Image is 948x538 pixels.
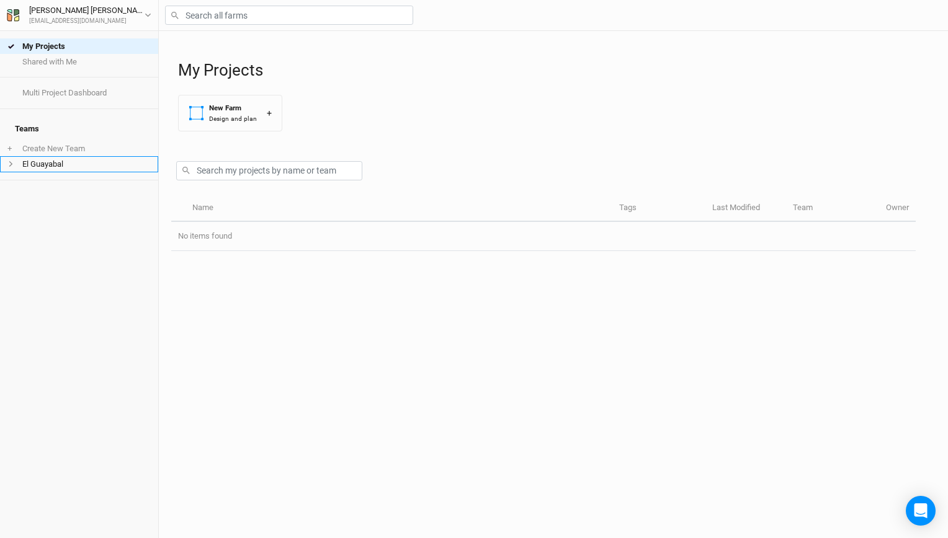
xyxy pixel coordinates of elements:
[786,195,879,222] th: Team
[267,107,272,120] div: +
[29,4,145,17] div: [PERSON_NAME] [PERSON_NAME]
[176,161,362,180] input: Search my projects by name or team
[29,17,145,26] div: [EMAIL_ADDRESS][DOMAIN_NAME]
[705,195,786,222] th: Last Modified
[178,61,936,80] h1: My Projects
[185,195,612,222] th: Name
[165,6,413,25] input: Search all farms
[7,117,151,141] h4: Teams
[178,95,282,131] button: New FarmDesign and plan+
[6,4,152,26] button: [PERSON_NAME] [PERSON_NAME][EMAIL_ADDRESS][DOMAIN_NAME]
[879,195,916,222] th: Owner
[171,222,916,251] td: No items found
[209,103,257,113] div: New Farm
[906,496,936,526] div: Open Intercom Messenger
[7,144,12,154] span: +
[209,114,257,123] div: Design and plan
[612,195,705,222] th: Tags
